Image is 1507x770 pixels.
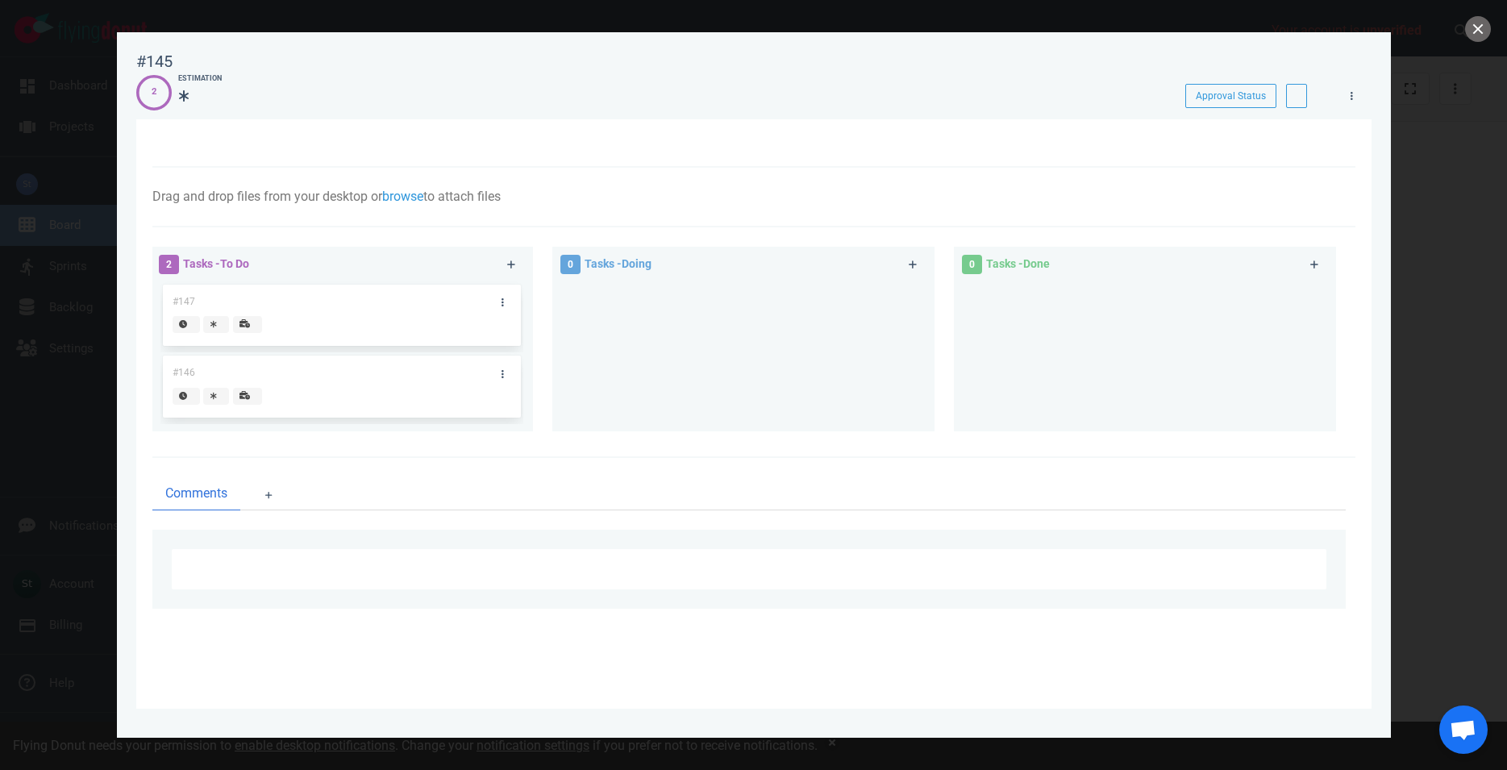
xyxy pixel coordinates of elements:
span: Tasks - Done [986,257,1050,270]
div: 2 [152,85,156,99]
span: 0 [560,255,581,274]
span: #146 [173,367,195,378]
span: Drag and drop files from your desktop or [152,189,382,204]
div: Open chat [1439,705,1488,754]
span: Tasks - To Do [183,257,249,270]
div: #145 [136,52,173,72]
span: #147 [173,296,195,307]
span: 0 [962,255,982,274]
span: 2 [159,255,179,274]
button: Approval Status [1185,84,1276,108]
span: to attach files [423,189,501,204]
div: Estimation [178,73,222,85]
span: Tasks - Doing [585,257,652,270]
a: browse [382,189,423,204]
span: Comments [165,484,227,503]
button: close [1465,16,1491,42]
